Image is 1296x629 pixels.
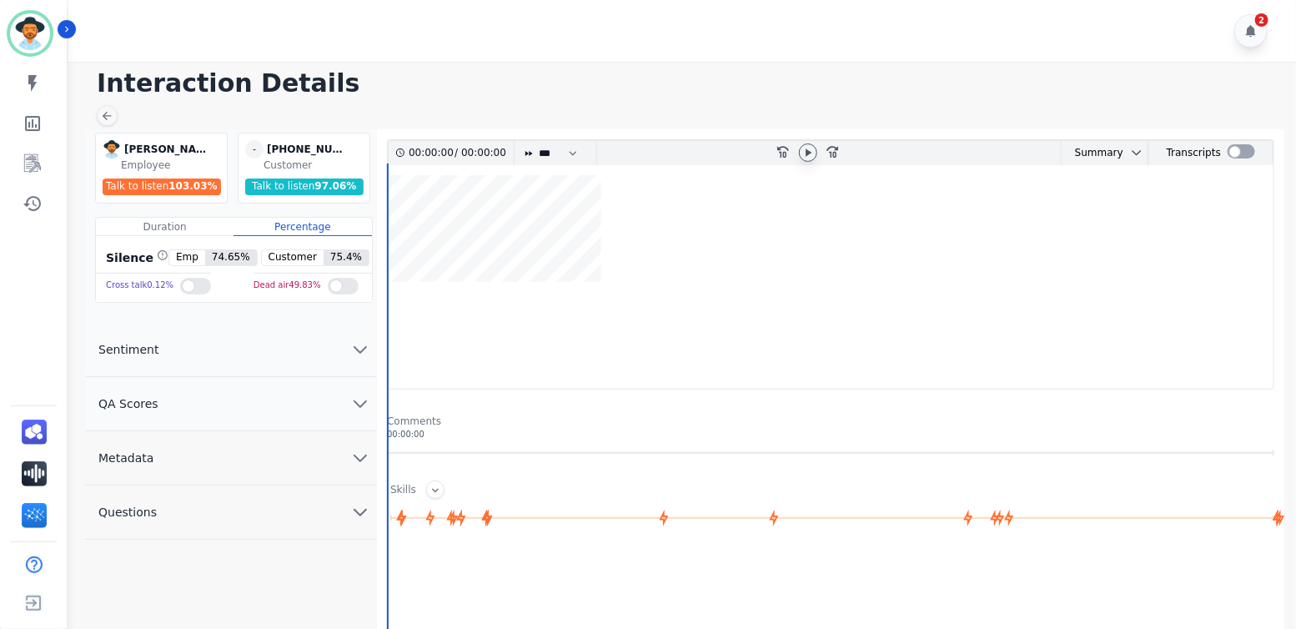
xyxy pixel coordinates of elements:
[124,140,208,159] div: [PERSON_NAME]
[85,395,172,412] span: QA Scores
[409,141,455,165] div: 00:00:00
[254,274,321,298] div: Dead air 49.83 %
[85,450,167,466] span: Metadata
[458,141,504,165] div: 00:00:00
[106,274,173,298] div: Cross talk 0.12 %
[387,428,1274,440] div: 00:00:00
[350,340,370,360] svg: chevron down
[350,394,370,414] svg: chevron down
[387,415,1274,428] div: Comments
[103,249,168,266] div: Silence
[1123,146,1143,159] button: chevron down
[314,180,356,192] span: 97.06 %
[85,341,172,358] span: Sentiment
[97,68,1279,98] h1: Interaction Details
[409,141,510,165] div: /
[350,448,370,468] svg: chevron down
[1062,141,1123,165] div: Summary
[205,250,257,265] span: 74.65 %
[168,180,217,192] span: 103.03 %
[390,483,416,499] div: Skills
[85,504,170,521] span: Questions
[262,250,324,265] span: Customer
[1167,141,1221,165] div: Transcripts
[245,140,264,159] span: -
[96,218,234,236] div: Duration
[234,218,371,236] div: Percentage
[267,140,350,159] div: [PHONE_NUMBER]
[85,323,377,377] button: Sentiment chevron down
[350,502,370,522] svg: chevron down
[324,250,369,265] span: 75.4 %
[121,159,224,172] div: Employee
[85,377,377,431] button: QA Scores chevron down
[85,431,377,486] button: Metadata chevron down
[10,13,50,53] img: Bordered avatar
[264,159,366,172] div: Customer
[245,179,364,195] div: Talk to listen
[103,179,221,195] div: Talk to listen
[1255,13,1268,27] div: 2
[85,486,377,540] button: Questions chevron down
[1130,146,1143,159] svg: chevron down
[169,250,205,265] span: Emp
